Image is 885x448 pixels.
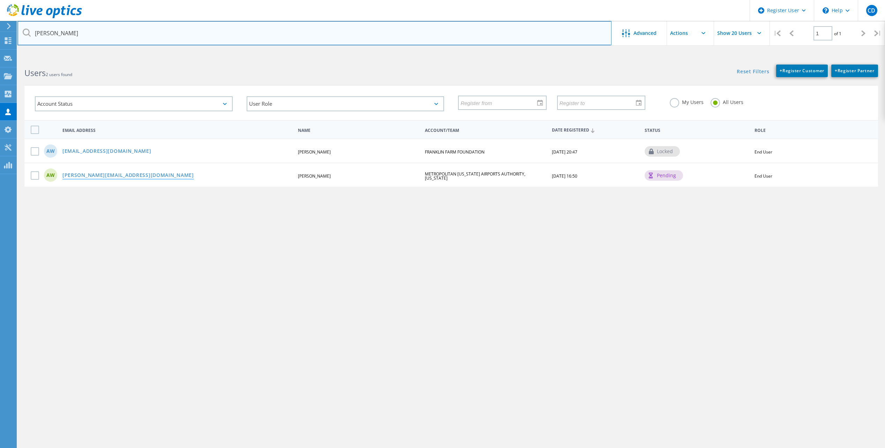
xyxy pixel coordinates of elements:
a: [EMAIL_ADDRESS][DOMAIN_NAME] [62,149,151,155]
span: End User [755,173,772,179]
a: +Register Partner [831,65,878,77]
span: Advanced [633,31,657,36]
input: Search users by name, email, company, etc. [17,21,612,45]
span: Register Partner [835,68,875,74]
a: Reset Filters [737,69,769,75]
input: Register from [459,96,541,109]
span: CD [868,8,875,13]
span: FRANKLIN FARM FOUNDATION [425,149,485,155]
span: End User [755,149,772,155]
input: Register to [558,96,640,109]
span: AW [46,149,55,154]
a: Live Optics Dashboard [7,15,82,20]
span: Name [298,128,419,133]
span: METROPOLITAN [US_STATE] AIRPORTS AUTHORITY, [US_STATE] [425,171,525,181]
span: Status [645,128,749,133]
b: + [780,68,782,74]
span: Email Address [62,128,292,133]
div: pending [645,170,683,181]
span: Role [755,128,867,133]
span: Account/Team [425,128,546,133]
span: [DATE] 20:47 [552,149,577,155]
span: [PERSON_NAME] [298,173,331,179]
span: [DATE] 16:50 [552,173,577,179]
b: Users [24,67,46,79]
div: | [871,21,885,46]
span: AW [46,173,55,178]
span: [PERSON_NAME] [298,149,331,155]
svg: \n [823,7,829,14]
b: + [835,68,838,74]
span: Date Registered [552,128,639,133]
a: [PERSON_NAME][EMAIL_ADDRESS][DOMAIN_NAME] [62,173,194,179]
div: | [770,21,784,46]
div: Account Status [35,96,233,111]
div: locked [645,146,680,157]
label: My Users [670,98,704,105]
span: 2 users found [46,72,72,77]
label: All Users [711,98,743,105]
span: Register Customer [780,68,824,74]
div: User Role [247,96,444,111]
a: +Register Customer [776,65,828,77]
span: of 1 [834,31,841,37]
